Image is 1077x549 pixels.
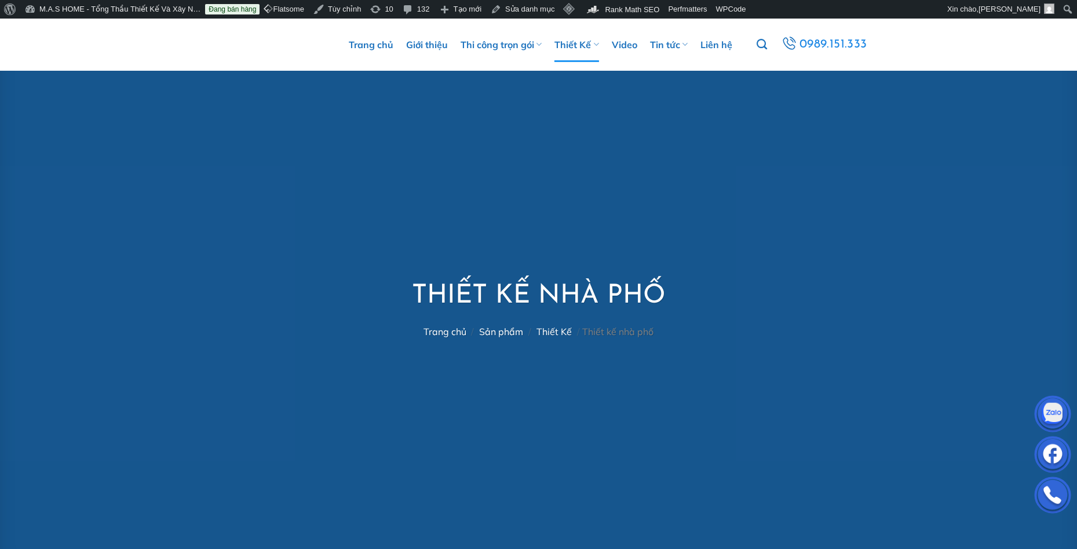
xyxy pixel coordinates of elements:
span: 0989.151.333 [799,35,867,54]
img: Phone [1035,479,1070,514]
span: [PERSON_NAME] [979,5,1041,13]
img: M.A.S HOME – Tổng Thầu Thiết Kế Và Xây Nhà Trọn Gói [209,27,307,62]
span: / [471,326,474,337]
a: Tìm kiếm [757,32,767,57]
a: Trang chủ [349,27,393,62]
a: Video [612,27,637,62]
a: Thiết Kế [554,27,598,62]
img: Facebook [1035,439,1070,474]
a: Tin tức [650,27,688,62]
nav: Thiết kế nhà phố [412,326,666,337]
a: Trang chủ [424,326,466,337]
span: / [528,326,531,337]
a: Thiết Kế [536,326,572,337]
a: Liên hệ [700,27,732,62]
a: Đang bán hàng [205,4,260,14]
span: Rank Math SEO [605,5,659,14]
a: Giới thiệu [406,27,448,62]
a: Sản phẩm [479,326,523,337]
img: Zalo [1035,398,1070,433]
a: 0989.151.333 [780,34,868,55]
span: / [577,326,580,337]
h1: Thiết kế nhà phố [412,279,666,314]
a: Thi công trọn gói [461,27,542,62]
